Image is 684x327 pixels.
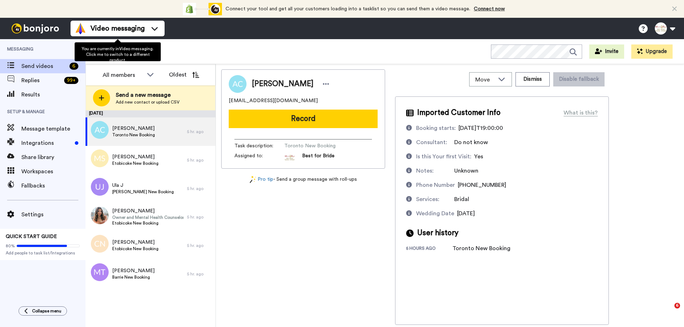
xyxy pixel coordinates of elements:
[252,79,313,89] span: [PERSON_NAME]
[21,181,85,190] span: Fallbacks
[187,214,212,220] div: 5 hr. ago
[416,209,454,218] div: Wedding Date
[187,186,212,191] div: 5 hr. ago
[660,303,677,320] iframe: Intercom live chat
[474,154,483,159] span: Yes
[112,125,155,132] span: [PERSON_NAME]
[19,306,67,316] button: Collapse menu
[589,44,624,59] button: Invite
[32,308,61,314] span: Collapse menu
[112,160,159,166] span: Etobicoke New Booking
[112,207,183,215] span: [PERSON_NAME]
[417,228,458,238] span: User history
[416,124,456,132] div: Booking starts:
[458,182,506,188] span: [PHONE_NUMBER]
[416,195,439,204] div: Services:
[91,263,109,281] img: mt.png
[21,125,85,133] span: Message template
[187,243,212,248] div: 5 hr. ago
[112,153,159,160] span: [PERSON_NAME]
[229,110,378,128] button: Record
[454,168,478,174] span: Unknown
[112,132,155,138] span: Toronto New Booking
[234,152,284,163] span: Assigned to:
[452,244,511,253] div: Toronto New Booking
[6,243,15,249] span: 80%
[90,23,145,33] span: Video messaging
[631,44,673,59] button: Upgrade
[21,139,72,147] span: Integrations
[457,211,475,216] span: [DATE]
[284,152,295,163] img: 91623c71-7e9f-4b80-8d65-0a2994804f61-1625177954.jpg
[458,125,503,131] span: [DATE]T19:00:00
[564,109,598,117] div: What is this?
[475,75,494,84] span: Move
[6,250,80,256] span: Add people to task list/Integrations
[416,167,434,175] div: Notes:
[187,129,212,135] div: 5 hr. ago
[234,142,284,149] span: Task description :
[416,181,455,189] div: Phone Number
[553,72,605,86] button: Disable fallback
[112,189,174,195] span: [PERSON_NAME] New Booking
[406,246,452,253] div: 5 hours ago
[229,97,318,104] span: [EMAIL_ADDRESS][DOMAIN_NAME]
[187,271,212,277] div: 5 hr. ago
[91,178,109,196] img: uj.png
[417,107,501,118] span: Imported Customer Info
[21,210,85,219] span: Settings
[21,90,85,99] span: Results
[75,23,86,34] img: vm-color.svg
[21,76,61,85] span: Replies
[474,6,505,11] a: Connect now
[9,23,62,33] img: bj-logo-header-white.svg
[416,152,471,161] div: Is this Your first Visit:
[64,77,78,84] div: 99 +
[112,239,159,246] span: [PERSON_NAME]
[454,196,469,202] span: Bridal
[85,110,216,117] div: [DATE]
[103,71,143,79] div: All members
[112,215,183,220] span: Owner and Mental Health Counselor
[21,167,85,176] span: Workspaces
[112,220,183,226] span: Etobicoke New Booking
[416,138,447,147] div: Consultant:
[116,99,180,105] span: Add new contact or upload CSV
[21,153,85,162] span: Share library
[164,68,204,82] button: Oldest
[112,267,155,274] span: [PERSON_NAME]
[221,176,385,183] div: - Send a group message with roll-ups
[21,62,67,70] span: Send videos
[112,246,159,252] span: Etobicoke New Booking
[91,121,109,139] img: ac.png
[284,142,352,149] span: Toronto New Booking
[229,75,247,93] img: Image of Audrey Cheng
[91,206,109,224] img: 6512f1c1-c7ce-4ee1-9fae-bd96cab02475.jpg
[183,3,222,15] div: animation
[116,91,180,99] span: Send a new message
[250,176,256,183] img: magic-wand.svg
[454,139,488,145] span: Do not know
[250,176,273,183] a: Pro tip
[6,234,57,239] span: QUICK START GUIDE
[91,235,109,253] img: cn.png
[91,149,109,167] img: ms.png
[226,6,470,11] span: Connect your tool and get all your customers loading into a tasklist so you can send them a video...
[112,182,174,189] span: Ula J
[112,274,155,280] span: Barrie New Booking
[515,72,550,86] button: Dismiss
[82,47,154,62] span: You are currently in Video messaging . Click me to switch to a different product.
[674,303,680,308] span: 6
[302,152,335,163] span: Best for Bride
[187,157,212,163] div: 5 hr. ago
[69,63,78,70] div: 6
